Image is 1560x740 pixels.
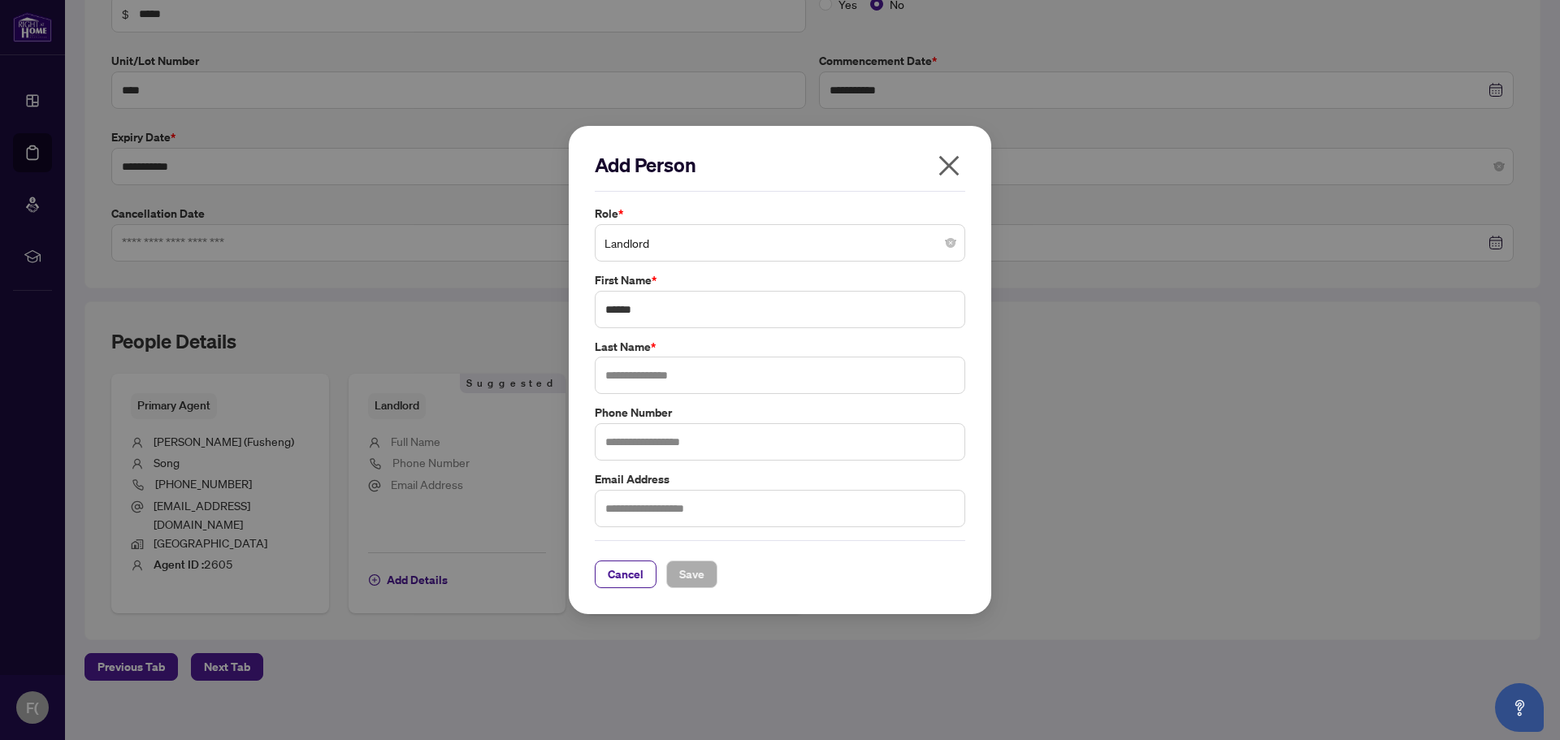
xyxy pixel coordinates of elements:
[608,561,643,587] span: Cancel
[1495,683,1544,732] button: Open asap
[666,560,717,588] button: Save
[595,271,965,289] label: First Name
[604,227,955,258] span: Landlord
[595,470,965,488] label: Email Address
[936,153,962,179] span: close
[595,560,656,588] button: Cancel
[595,152,965,178] h2: Add Person
[946,238,955,248] span: close-circle
[595,338,965,356] label: Last Name
[595,205,965,223] label: Role
[595,404,965,422] label: Phone Number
